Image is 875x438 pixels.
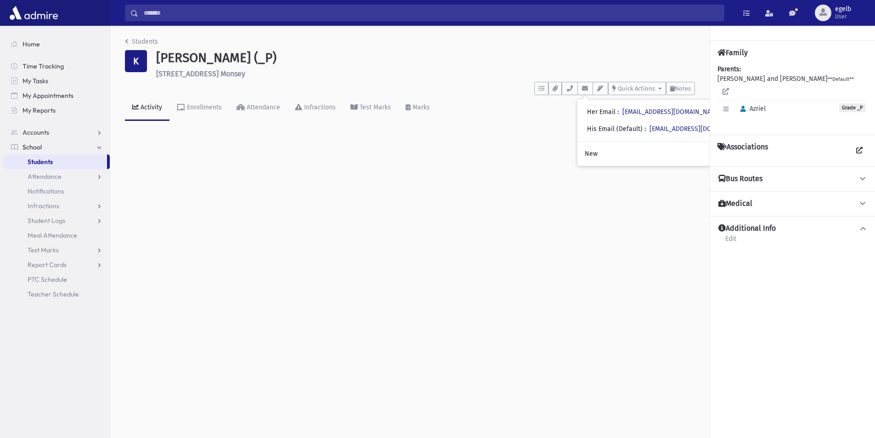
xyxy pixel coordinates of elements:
a: Test Marks [4,243,110,257]
span: Meal Attendance [28,231,77,239]
span: : [644,125,646,133]
span: PTC Schedule [28,275,67,284]
button: Notes [666,82,695,95]
span: Test Marks [28,246,59,254]
span: Azriel [736,105,766,113]
button: Bus Routes [717,174,868,184]
a: Marks [398,95,437,121]
a: New [577,145,756,162]
span: Notes [675,85,691,92]
span: Accounts [23,128,49,137]
div: Attendance [245,103,280,111]
a: Students [125,38,158,46]
a: Infractions [288,95,343,121]
a: View all Associations [851,142,868,159]
h4: Additional Info [718,224,776,233]
b: Parents: [717,65,741,73]
button: Additional Info [717,224,868,233]
a: Infractions [4,199,110,213]
a: Test Marks [343,95,398,121]
a: Attendance [4,169,110,184]
span: egelb [835,6,851,13]
a: PTC Schedule [4,272,110,287]
span: My Appointments [23,91,73,100]
span: Students [28,158,53,166]
a: Notifications [4,184,110,199]
div: Enrollments [185,103,222,111]
span: Infractions [28,202,59,210]
input: Search [138,5,724,21]
span: Notifications [28,187,64,195]
a: Activity [125,95,169,121]
a: Home [4,37,110,51]
div: Activity [139,103,162,111]
div: [PERSON_NAME] and [PERSON_NAME] [717,64,868,127]
a: Teacher Schedule [4,287,110,301]
span: Time Tracking [23,62,64,70]
div: His Email (Default) [587,124,749,134]
h4: Medical [718,199,752,209]
h1: [PERSON_NAME] (_P) [156,50,695,66]
h4: Bus Routes [718,174,762,184]
span: Student Logs [28,216,65,225]
a: Time Tracking [4,59,110,74]
a: My Appointments [4,88,110,103]
span: School [23,143,42,151]
span: Grade _P [839,103,866,112]
a: Student Logs [4,213,110,228]
span: Quick Actions [618,85,655,92]
a: My Reports [4,103,110,118]
span: Attendance [28,172,62,181]
a: Enrollments [169,95,229,121]
button: Quick Actions [608,82,666,95]
a: [EMAIL_ADDRESS][DOMAIN_NAME] [649,125,749,133]
a: Meal Attendance [4,228,110,243]
a: [EMAIL_ADDRESS][DOMAIN_NAME] [622,108,722,116]
a: Students [4,154,107,169]
a: Report Cards [4,257,110,272]
img: AdmirePro [7,4,60,22]
span: Report Cards [28,261,67,269]
h4: Associations [717,142,768,159]
a: Attendance [229,95,288,121]
h4: Family [717,48,748,57]
h6: [STREET_ADDRESS] Monsey [156,69,695,78]
div: Marks [411,103,430,111]
nav: breadcrumb [125,37,158,50]
div: Test Marks [358,103,391,111]
a: School [4,140,110,154]
span: My Tasks [23,77,48,85]
a: My Tasks [4,74,110,88]
span: : [617,108,619,116]
span: My Reports [23,106,56,114]
span: User [835,13,851,20]
button: Medical [717,199,868,209]
div: Her Email [587,107,722,117]
a: Edit [725,233,737,250]
div: Infractions [302,103,336,111]
span: Home [23,40,40,48]
span: Teacher Schedule [28,290,79,298]
div: K [125,50,147,72]
a: Accounts [4,125,110,140]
